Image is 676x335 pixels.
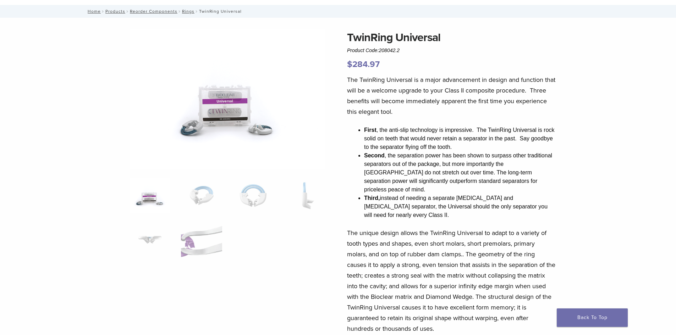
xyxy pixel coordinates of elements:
img: TwinRing Universal - Image 3 [233,178,274,213]
span: / [194,10,199,13]
strong: Second [364,152,385,158]
bdi: 284.97 [347,59,380,69]
a: Back To Top [557,308,628,327]
strong: First [364,127,377,133]
span: $ [347,59,352,69]
li: instead of needing a separate [MEDICAL_DATA] and [MEDICAL_DATA] separator, the Universal should t... [364,194,556,219]
li: , the separation power has been shown to surpass other traditional separators out of the package,... [364,151,556,194]
span: Product Code: [347,48,400,53]
a: Home [86,9,101,14]
img: 208042.2 [130,29,325,169]
img: TwinRing Universal - Image 5 [130,222,170,258]
p: The TwinRing Universal is a major advancement in design and function that will be a welcome upgra... [347,74,556,117]
img: TwinRing Universal - Image 2 [181,178,222,213]
img: TwinRing Universal - Image 4 [284,178,325,213]
span: / [125,10,130,13]
p: The unique design allows the TwinRing Universal to adapt to a variety of tooth types and shapes, ... [347,228,556,334]
li: , the anti-slip technology is impressive. The TwinRing Universal is rock solid on teeth that woul... [364,126,556,151]
span: 208042.2 [379,48,400,53]
h1: TwinRing Universal [347,29,556,46]
span: / [101,10,105,13]
span: / [177,10,182,13]
a: Products [105,9,125,14]
strong: Third, [364,195,380,201]
nav: TwinRing Universal [83,5,594,18]
img: 208042.2-324x324.png [130,178,170,213]
img: TwinRing Universal - Image 6 [181,222,222,258]
a: Rings [182,9,194,14]
a: Reorder Components [130,9,177,14]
